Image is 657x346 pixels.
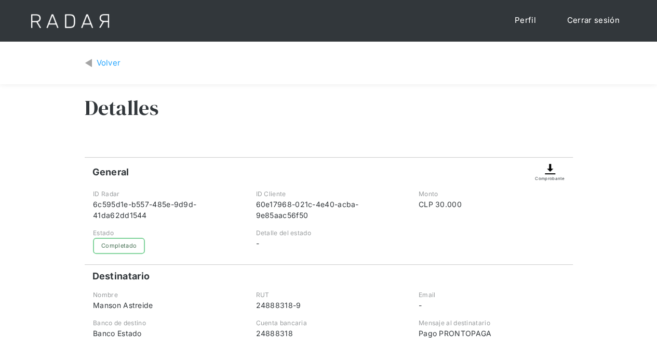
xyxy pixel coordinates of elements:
div: Nombre [93,290,238,300]
div: 24888318-9 [256,300,401,311]
img: Descargar comprobante [544,163,556,175]
div: Monto [419,189,564,199]
div: 24888318 [256,328,401,339]
div: Mensaje al destinatario [419,318,564,328]
div: Pago PRONTOPAGA [419,328,564,339]
div: Detalle del estado [256,228,401,238]
h4: General [92,166,129,178]
div: Completado [93,238,145,254]
a: Volver [85,57,121,69]
div: Email [419,290,564,300]
div: 60e17968-021c-4e40-acba-9e85aac56f50 [256,199,401,221]
div: Banco de destino [93,318,238,328]
div: - [419,300,564,311]
div: Cuenta bancaria [256,318,401,328]
div: Comprobante [535,175,565,182]
div: Estado [93,228,238,238]
div: Banco Estado [93,328,238,339]
div: CLP 30.000 [419,199,564,210]
h4: Destinatario [92,270,150,283]
div: ID Radar [93,189,238,199]
div: Volver [97,57,121,69]
div: Manson Astreide [93,300,238,311]
a: Perfil [504,10,546,31]
a: Cerrar sesión [557,10,630,31]
div: ID Cliente [256,189,401,199]
h3: Detalles [85,95,158,121]
div: - [256,238,401,249]
div: RUT [256,290,401,300]
div: 6c595d1e-b557-485e-9d9d-41da62dd1544 [93,199,238,221]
